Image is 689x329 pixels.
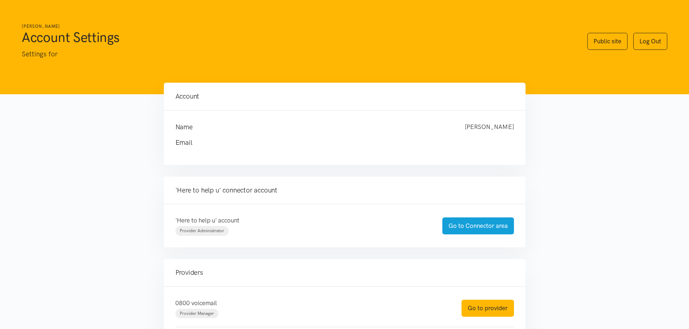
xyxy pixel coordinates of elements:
div: [PERSON_NAME] [458,122,521,132]
span: Provider Manager [180,311,214,316]
h6: [PERSON_NAME] [22,23,573,30]
span: Provider Administrator [180,228,224,233]
a: Public site [587,33,628,50]
h4: Account [175,91,514,101]
a: Log Out [633,33,667,50]
h4: Providers [175,268,514,278]
h4: Name [175,122,450,132]
p: Settings for [22,49,573,60]
p: 0800 voicemail [175,298,447,308]
h1: Account Settings [22,29,573,46]
h4: 'Here to help u' connector account [175,185,514,195]
h4: Email [175,138,499,148]
a: Go to provider [462,300,514,317]
p: 'Here to help u' account [175,216,428,225]
a: Go to Connector area [442,217,514,234]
